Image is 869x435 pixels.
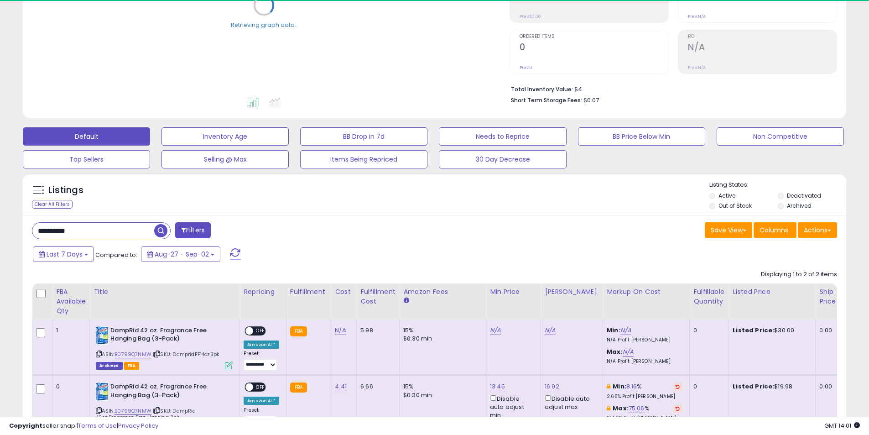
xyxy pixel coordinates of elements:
div: Listed Price [733,287,812,297]
label: Out of Stock [718,202,752,210]
b: Min: [607,326,620,335]
th: The percentage added to the cost of goods (COGS) that forms the calculator for Min & Max prices. [603,283,690,320]
a: N/A [335,326,346,335]
button: Top Sellers [23,150,150,168]
span: Aug-27 - Sep-02 [155,250,209,259]
div: Repricing [244,287,282,297]
small: FBA [290,326,307,336]
small: Prev: N/A [688,14,706,19]
span: Listings that have been deleted from Seller Central [96,362,122,370]
a: Terms of Use [78,421,117,430]
button: BB Price Below Min [578,127,705,146]
div: Ship Price [819,287,838,306]
div: % [607,404,682,421]
div: Disable auto adjust max [545,393,596,411]
button: 30 Day Decrease [439,150,566,168]
p: 2.68% Profit [PERSON_NAME] [607,393,682,400]
div: $19.98 [733,383,808,391]
div: [PERSON_NAME] [545,287,599,297]
button: Non Competitive [717,127,844,146]
div: Fulfillment Cost [360,287,395,306]
span: Columns [760,225,788,235]
span: Ordered Items [520,34,668,39]
p: N/A Profit [PERSON_NAME] [607,358,682,365]
label: Deactivated [787,192,821,199]
div: Clear All Filters [32,200,73,209]
div: ASIN: [96,326,233,369]
a: 75.06 [629,404,645,413]
div: 0.00 [819,326,834,335]
div: $0.30 min [403,391,479,399]
div: 15% [403,383,479,391]
div: Cost [335,287,353,297]
div: 6.66 [360,383,392,391]
small: Prev: $0.00 [520,14,541,19]
b: Short Term Storage Fees: [511,96,582,104]
small: Prev: 0 [520,65,532,70]
b: Max: [607,347,623,356]
div: 0.00 [819,383,834,391]
button: Last 7 Days [33,246,94,262]
small: Amazon Fees. [403,297,409,305]
button: Selling @ Max [161,150,289,168]
div: Fulfillable Quantity [693,287,725,306]
div: % [607,383,682,399]
small: FBA [290,383,307,393]
div: Amazon Fees [403,287,482,297]
div: 0 [56,383,83,391]
b: Max: [613,404,629,413]
p: N/A Profit [PERSON_NAME] [607,337,682,343]
div: Markup on Cost [607,287,686,297]
a: N/A [545,326,556,335]
span: FBA [124,362,140,370]
div: 5.98 [360,326,392,335]
a: 8.16 [626,382,637,391]
div: ASIN: [96,383,233,431]
b: DampRid 42 oz. Fragrance Free Hanging Bag (3-Pack) [110,326,221,346]
span: $0.07 [583,96,599,105]
p: Listing States: [709,181,846,189]
span: ROI [688,34,837,39]
b: Listed Price: [733,382,774,391]
button: Inventory Age [161,127,289,146]
h2: N/A [688,42,837,54]
b: Min: [613,382,626,391]
button: Save View [705,222,752,238]
a: B0799Q7NMW [114,407,151,415]
button: Items Being Repriced [300,150,427,168]
div: Amazon AI * [244,397,279,405]
b: DampRid 42 oz. Fragrance Free Hanging Bag (3-Pack) [110,383,221,402]
div: Displaying 1 to 2 of 2 items [761,270,837,279]
button: Actions [798,222,837,238]
label: Active [718,192,735,199]
h2: 0 [520,42,668,54]
div: 0 [693,383,722,391]
a: N/A [490,326,501,335]
button: Filters [175,222,211,238]
div: $0.30 min [403,335,479,343]
div: FBA Available Qty [56,287,86,316]
span: OFF [253,327,268,335]
span: Compared to: [95,251,137,259]
div: Title [94,287,236,297]
a: 4.41 [335,382,347,391]
b: Total Inventory Value: [511,85,573,93]
strong: Copyright [9,421,42,430]
div: Retrieving graph data.. [231,21,297,29]
div: Disable auto adjust min [490,393,534,420]
div: Preset: [244,351,279,371]
div: 0 [693,326,722,335]
div: Fulfillment [290,287,327,297]
button: Aug-27 - Sep-02 [141,246,220,262]
button: Default [23,127,150,146]
button: Columns [754,222,796,238]
a: N/A [620,326,631,335]
div: seller snap | | [9,422,158,430]
div: Amazon AI * [244,341,279,349]
img: 51ebHg1D19L._SL40_.jpg [96,326,108,345]
span: 2025-09-10 14:01 GMT [824,421,860,430]
a: N/A [623,347,634,356]
li: $4 [511,83,830,94]
span: Last 7 Days [47,250,83,259]
b: Listed Price: [733,326,774,335]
